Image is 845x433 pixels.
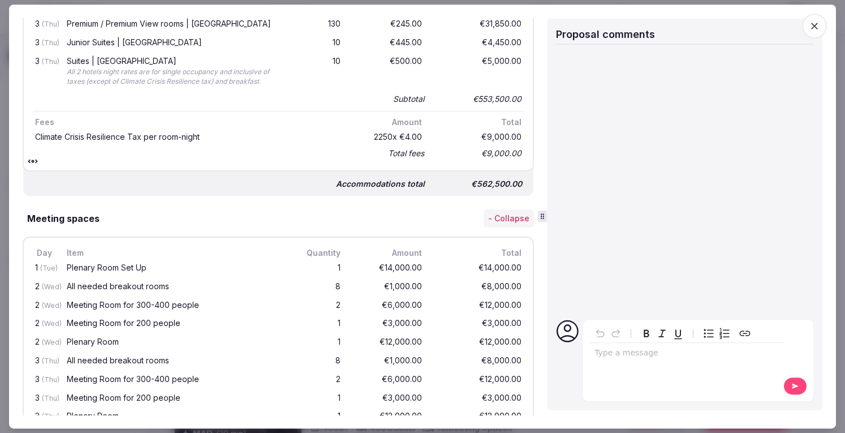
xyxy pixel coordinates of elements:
[433,410,524,424] div: €12,000.00
[352,261,424,276] div: €14,000.00
[33,392,55,406] div: 3
[393,93,424,105] div: Subtotal
[590,343,784,366] div: editable markdown
[701,325,732,341] div: toggle group
[388,148,424,159] div: Total fees
[42,57,59,66] span: (Thu)
[288,299,343,313] div: 2
[33,261,55,276] div: 1
[433,247,524,259] div: Total
[42,20,59,29] span: (Thu)
[352,55,424,89] div: €500.00
[33,317,55,331] div: 2
[33,247,55,259] div: Day
[67,338,277,346] div: Plenary Room
[42,301,62,310] span: (Wed)
[433,261,524,276] div: €14,000.00
[288,317,343,331] div: 1
[288,18,343,32] div: 130
[288,373,343,387] div: 2
[288,392,343,406] div: 1
[352,410,424,424] div: €12,000.00
[33,299,55,313] div: 2
[352,18,424,32] div: €245.00
[556,28,655,40] span: Proposal comments
[288,354,343,368] div: 8
[33,410,55,424] div: 3
[352,299,424,313] div: €6,000.00
[717,325,732,341] button: Numbered list
[67,412,277,420] div: Plenary Room
[33,55,55,89] div: 3
[352,36,424,50] div: €445.00
[352,373,424,387] div: €6,000.00
[67,57,277,65] div: Suites | [GEOGRAPHIC_DATA]
[33,373,55,387] div: 3
[433,299,524,313] div: €12,000.00
[23,212,100,225] h3: Meeting spaces
[288,55,343,89] div: 10
[33,116,343,128] div: Fees
[352,247,424,259] div: Amount
[40,264,58,272] span: (Tue)
[67,38,277,46] div: Junior Suites | [GEOGRAPHIC_DATA]
[352,392,424,406] div: €3,000.00
[336,178,425,190] div: Accommodations total
[67,394,277,402] div: Meeting Room for 200 people
[484,209,534,228] button: - Collapse
[352,116,424,128] div: Amount
[64,247,279,259] div: Item
[288,36,343,50] div: 10
[352,280,424,294] div: €1,000.00
[42,357,59,365] span: (Thu)
[433,91,524,107] div: €553,500.00
[433,55,524,89] div: €5,000.00
[434,176,524,192] div: €562,500.00
[42,375,59,384] span: (Thu)
[352,336,424,350] div: €12,000.00
[352,354,424,368] div: €1,000.00
[42,394,59,402] span: (Thu)
[433,116,524,128] div: Total
[42,282,62,291] span: (Wed)
[33,18,55,32] div: 3
[670,325,686,341] button: Underline
[737,325,753,341] button: Create link
[42,38,59,47] span: (Thu)
[67,357,277,365] div: All needed breakout rooms
[654,325,670,341] button: Italic
[67,20,277,28] div: Premium / Premium View rooms | [GEOGRAPHIC_DATA]
[42,338,62,346] span: (Wed)
[33,336,55,350] div: 2
[67,301,277,309] div: Meeting Room for 300-400 people
[433,36,524,50] div: €4,450.00
[42,319,62,328] span: (Wed)
[433,131,524,143] div: €9,000.00
[288,410,343,424] div: 1
[33,36,55,50] div: 3
[33,354,55,368] div: 3
[67,264,277,272] div: Plenary Room Set Up
[639,325,654,341] button: Bold
[67,282,277,290] div: All needed breakout rooms
[67,375,277,383] div: Meeting Room for 300-400 people
[433,317,524,331] div: €3,000.00
[352,131,424,143] div: 2250 x €4.00
[288,247,343,259] div: Quantity
[288,261,343,276] div: 1
[433,336,524,350] div: €12,000.00
[35,133,340,141] div: Climate Crisis Resilience Tax per room-night
[433,373,524,387] div: €12,000.00
[33,280,55,294] div: 2
[352,317,424,331] div: €3,000.00
[288,336,343,350] div: 1
[42,412,59,421] span: (Thu)
[67,319,277,327] div: Meeting Room for 200 people
[67,67,277,87] div: All 2 hotels night rates are for single occupancy and inclusive of taxes (except of Climate Crisi...
[433,354,524,368] div: €8,000.00
[433,392,524,406] div: €3,000.00
[433,280,524,294] div: €8,000.00
[701,325,717,341] button: Bulleted list
[433,18,524,32] div: €31,850.00
[433,145,524,161] div: €9,000.00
